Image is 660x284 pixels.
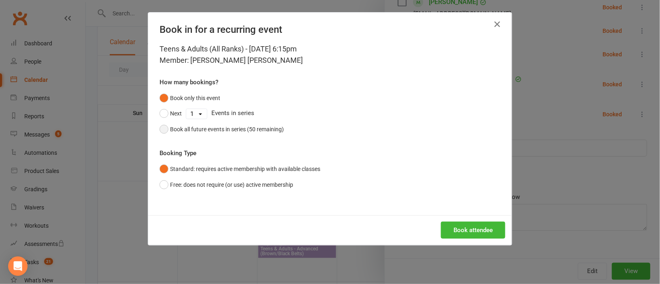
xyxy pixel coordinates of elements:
button: Book only this event [160,90,220,106]
div: Teens & Adults (All Ranks) - [DATE] 6:15pm Member: [PERSON_NAME] [PERSON_NAME] [160,43,500,66]
button: Book all future events in series (50 remaining) [160,122,284,137]
button: Close [491,18,504,31]
div: Events in series [160,106,500,121]
div: Open Intercom Messenger [8,256,28,276]
label: Booking Type [160,148,196,158]
button: Next [160,106,182,121]
h4: Book in for a recurring event [160,24,500,35]
div: Book all future events in series (50 remaining) [170,125,284,134]
button: Free: does not require (or use) active membership [160,177,293,192]
button: Standard: requires active membership with available classes [160,161,320,177]
button: Book attendee [441,222,505,239]
label: How many bookings? [160,77,218,87]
